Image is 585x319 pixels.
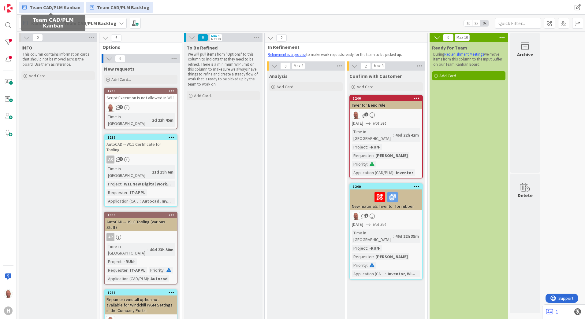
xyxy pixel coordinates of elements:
[280,62,291,70] span: 0
[364,214,368,218] span: 1
[373,120,386,126] i: Not Set
[350,96,422,101] div: 1246
[107,213,177,217] div: 1300
[24,17,83,29] h5: Team CAD/PLM Kanban
[105,212,177,218] div: 1300
[439,73,459,79] span: Add Card...
[106,198,140,204] div: Application (CAD/PLM)
[107,291,177,295] div: 1266
[119,105,123,109] span: 2
[105,156,177,163] div: AR
[106,113,150,127] div: Time in [GEOGRAPHIC_DATA]
[352,169,393,176] div: Application (CAD/PLM)
[106,275,148,282] div: Application (CAD/PLM)
[149,275,169,282] div: Autocad
[211,35,219,38] div: Min 3
[64,20,117,26] b: Team CAD/PLM Backlog
[105,135,177,140] div: 1236
[129,189,147,196] div: IT-APPL
[102,44,174,50] span: Options
[352,161,367,167] div: Priority
[106,181,121,187] div: Project
[104,134,177,207] a: 1236AutoCAD -- W11 Certificate for ToolingARTime in [GEOGRAPHIC_DATA]:11d 19h 6mProject:W11 New D...
[433,52,504,67] p: During we move items from this column to the Input Buffer on our Team Kanban Board.
[105,104,177,112] div: RK
[546,308,558,315] a: 1
[352,120,363,127] span: [DATE]
[374,253,409,260] div: [PERSON_NAME]
[394,233,420,240] div: 46d 22h 35m
[23,52,94,67] p: This column contains information cards that should not be moved across the board. Use them as ref...
[198,34,208,41] span: 0
[141,198,172,204] div: Autocad, Inv...
[115,55,125,62] span: 6
[352,229,393,243] div: Time in [GEOGRAPHIC_DATA]
[443,34,453,41] span: 0
[121,181,122,187] span: :
[140,198,141,204] span: :
[29,73,48,79] span: Add Card...
[472,20,480,26] span: 2x
[350,96,422,109] div: 1246Inventor Bend rule
[122,258,137,265] div: -RUN-
[106,165,150,179] div: Time in [GEOGRAPHIC_DATA]
[393,169,394,176] span: :
[105,295,177,314] div: Repair or reinstall option not available for Windchill WGM Settings in the Company Portal.
[105,233,177,241] div: AR
[105,135,177,154] div: 1236AutoCAD -- W11 Certificate for Tooling
[19,2,84,13] a: Team CAD/PLM Kanban
[106,189,128,196] div: Requester
[4,306,13,315] div: H
[352,212,360,220] img: RK
[517,51,533,58] div: Archive
[368,144,382,150] div: -RUN-
[106,243,147,256] div: Time in [GEOGRAPHIC_DATA]
[147,246,148,253] span: :
[349,73,402,79] span: Confirm with Customer
[367,161,368,167] span: :
[352,144,367,150] div: Project
[393,233,394,240] span: :
[111,77,131,82] span: Add Card...
[194,93,214,98] span: Add Card...
[495,18,541,29] input: Quick Filter...
[350,111,422,119] div: RK
[105,290,177,295] div: 1266
[352,152,373,159] div: Requester
[4,4,13,13] img: Visit kanbanzone.com
[277,84,296,90] span: Add Card...
[268,52,306,57] a: Refinement is a process
[106,233,114,241] div: AR
[374,64,383,68] div: Max 3
[105,212,177,231] div: 1300AutoCAD -- HSLE Tooling (Various Stuff)
[104,88,177,129] a: 1739Script Execution is not allowed in W11RKTime in [GEOGRAPHIC_DATA]:2d 22h 45m
[211,38,221,41] div: Max 10
[106,258,121,265] div: Project
[86,2,153,13] a: Team CAD/PLM Backlog
[349,95,423,178] a: 1246Inventor Bend ruleRK[DATE]Not SetTime in [GEOGRAPHIC_DATA]:46d 22h 42mProject:-RUN-Requester:...
[106,156,114,163] div: AR
[352,270,385,277] div: Application (CAD/PLM)
[367,262,368,269] span: :
[444,52,484,57] a: Replenishment Meetings
[107,89,177,93] div: 1739
[268,52,421,57] p: to make work requests ready for the team to be picked up.
[121,258,122,265] span: :
[104,212,177,284] a: 1300AutoCAD -- HSLE Tooling (Various Stuff)ARTime in [GEOGRAPHIC_DATA]:40d 23h 50mProject:-RUN-Re...
[367,144,368,150] span: :
[352,245,367,251] div: Project
[368,245,382,251] div: -RUN-
[294,64,303,68] div: Max 3
[151,169,175,175] div: 11d 19h 6m
[393,132,394,138] span: :
[105,290,177,314] div: 1266Repair or reinstall option not available for Windchill WGM Settings in the Company Portal.
[105,88,177,102] div: 1739Script Execution is not allowed in W11
[518,192,533,199] div: Delete
[269,73,288,79] span: Analysis
[464,20,472,26] span: 1x
[151,117,175,123] div: 2d 22h 45m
